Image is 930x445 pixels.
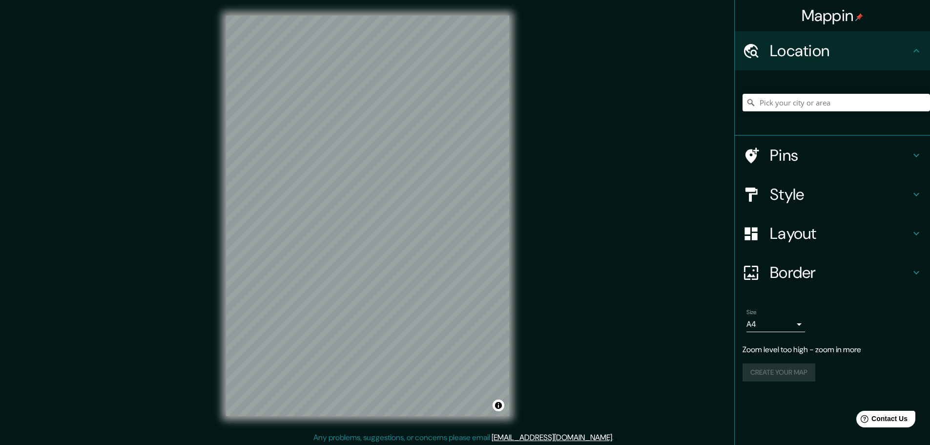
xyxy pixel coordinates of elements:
[614,432,615,444] div: .
[746,308,757,317] label: Size
[735,214,930,253] div: Layout
[226,16,509,416] canvas: Map
[492,432,612,443] a: [EMAIL_ADDRESS][DOMAIN_NAME]
[313,432,614,444] p: Any problems, suggestions, or concerns please email .
[735,253,930,292] div: Border
[770,146,910,165] h4: Pins
[802,6,864,25] h4: Mappin
[493,400,504,411] button: Toggle attribution
[743,344,922,356] p: Zoom level too high - zoom in more
[735,136,930,175] div: Pins
[843,407,919,434] iframe: Help widget launcher
[735,31,930,70] div: Location
[770,263,910,282] h4: Border
[770,185,910,204] h4: Style
[743,94,930,111] input: Pick your city or area
[770,224,910,243] h4: Layout
[770,41,910,61] h4: Location
[615,432,617,444] div: .
[855,13,863,21] img: pin-icon.png
[735,175,930,214] div: Style
[746,317,805,332] div: A4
